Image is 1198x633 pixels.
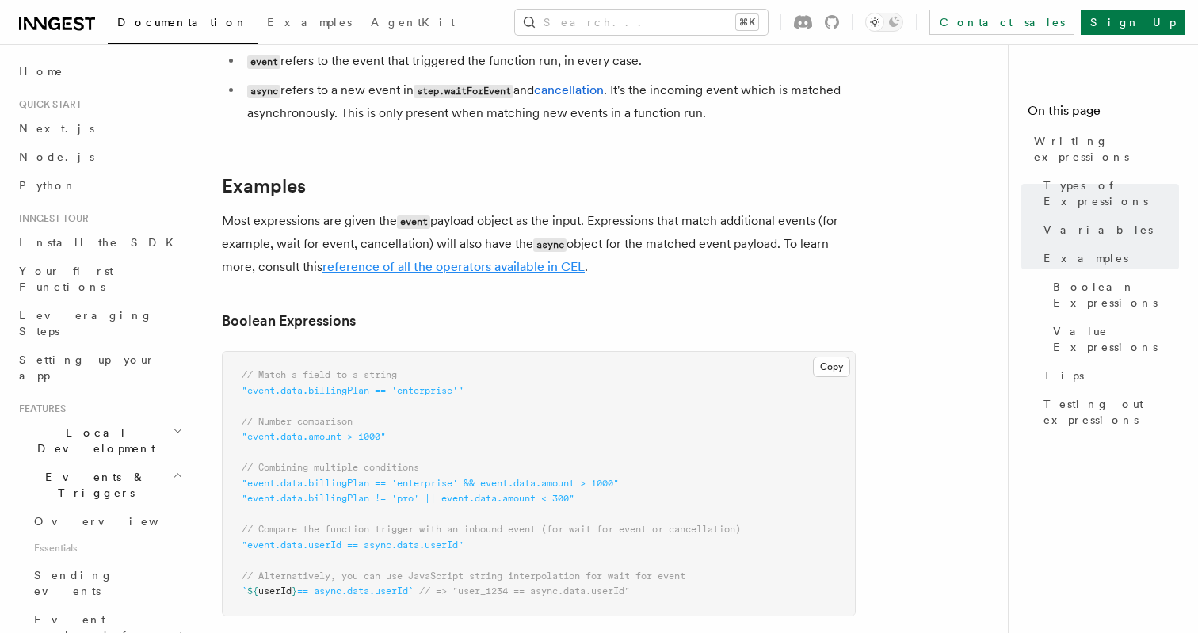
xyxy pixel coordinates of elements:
button: Local Development [13,418,186,463]
li: refers to a new event in and . It's the incoming event which is matched asynchronously. This is o... [242,79,856,124]
span: Writing expressions [1034,133,1179,165]
span: Overview [34,515,197,528]
a: reference of all the operators available in CEL [322,259,585,274]
a: Examples [222,175,306,197]
code: step.waitForEvent [414,85,513,98]
a: Home [13,57,186,86]
span: "event.data.billingPlan == 'enterprise'" [242,385,464,396]
span: Local Development [13,425,173,456]
span: Examples [267,16,352,29]
span: "event.data.billingPlan != 'pro' || event.data.amount < 300" [242,493,574,504]
span: Sending events [34,569,113,597]
span: Value Expressions [1053,323,1179,355]
kbd: ⌘K [736,14,758,30]
span: Setting up your app [19,353,155,382]
span: Testing out expressions [1043,396,1179,428]
span: Events & Triggers [13,469,173,501]
a: Your first Functions [13,257,186,301]
a: Examples [1037,244,1179,273]
li: refers to the event that triggered the function run, in every case. [242,50,856,73]
h4: On this page [1028,101,1179,127]
span: // => "user_1234 == async.data.userId" [419,585,630,597]
a: Contact sales [929,10,1074,35]
code: async [247,85,280,98]
span: Your first Functions [19,265,113,293]
span: Inngest tour [13,212,89,225]
span: // Compare the function trigger with an inbound event (for wait for event or cancellation) [242,524,741,535]
a: Next.js [13,114,186,143]
span: Node.js [19,151,94,163]
span: "event.data.userId == async.data.userId" [242,540,464,551]
code: event [397,215,430,229]
code: event [247,55,280,69]
a: Examples [258,5,361,43]
span: Essentials [28,536,186,561]
span: Next.js [19,122,94,135]
button: Events & Triggers [13,463,186,507]
span: == async.data.userId` [297,585,414,597]
a: Sending events [28,561,186,605]
span: userId [258,585,292,597]
a: Value Expressions [1047,317,1179,361]
span: Features [13,402,66,415]
span: Boolean Expressions [1053,279,1179,311]
a: Writing expressions [1028,127,1179,171]
span: } [292,585,297,597]
a: Sign Up [1081,10,1185,35]
a: AgentKit [361,5,464,43]
a: Variables [1037,215,1179,244]
span: // Combining multiple conditions [242,462,419,473]
span: "event.data.billingPlan == 'enterprise' && event.data.amount > 1000" [242,478,619,489]
span: Install the SDK [19,236,183,249]
span: Variables [1043,222,1153,238]
span: AgentKit [371,16,455,29]
a: Boolean Expressions [1047,273,1179,317]
span: ` [242,585,247,597]
span: Quick start [13,98,82,111]
span: // Number comparison [242,416,353,427]
p: Most expressions are given the payload object as the input. Expressions that match additional eve... [222,210,856,278]
a: Testing out expressions [1037,390,1179,434]
button: Search...⌘K [515,10,768,35]
span: Types of Expressions [1043,177,1179,209]
span: Documentation [117,16,248,29]
span: ${ [247,585,258,597]
button: Toggle dark mode [865,13,903,32]
span: "event.data.amount > 1000" [242,431,386,442]
a: Overview [28,507,186,536]
a: Boolean Expressions [222,310,356,332]
span: // Alternatively, you can use JavaScript string interpolation for wait for event [242,570,685,582]
a: Install the SDK [13,228,186,257]
code: async [533,238,567,252]
a: Tips [1037,361,1179,390]
span: Examples [1043,250,1128,266]
span: Tips [1043,368,1084,383]
a: Python [13,171,186,200]
a: Node.js [13,143,186,171]
span: Leveraging Steps [19,309,153,337]
a: Setting up your app [13,345,186,390]
span: // Match a field to a string [242,369,397,380]
a: Documentation [108,5,258,44]
button: Copy [813,357,850,377]
span: Home [19,63,63,79]
a: Types of Expressions [1037,171,1179,215]
span: Python [19,179,77,192]
a: cancellation [534,82,604,97]
a: Leveraging Steps [13,301,186,345]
